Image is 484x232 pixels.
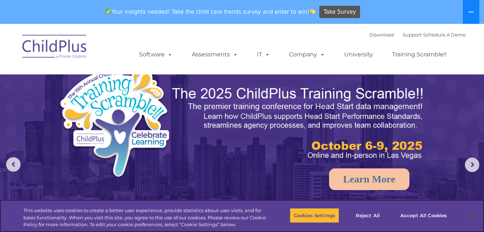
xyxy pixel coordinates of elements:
a: Learn More [329,168,409,190]
img: ChildPlus by Procare Solutions [19,30,91,66]
span: Your insights needed! Take the child care trends survey and enter to win! [103,5,319,19]
a: Company [282,47,332,62]
a: Support [403,32,422,38]
a: Training Scramble!! [385,47,454,62]
span: Take Survey [324,6,356,18]
button: Accept All Cookies [396,208,451,223]
a: IT [250,47,277,62]
a: Take Survey [319,6,360,18]
button: Close [465,207,480,223]
span: Phone number [100,77,131,83]
a: Download [369,32,394,38]
a: Assessments [185,47,245,62]
img: ✅ [106,9,111,14]
span: Last name [100,48,122,53]
button: Cookies Settings [290,208,339,223]
div: This website uses cookies to create a better user experience, provide statistics about user visit... [23,207,266,228]
font: | [369,32,466,38]
a: Schedule A Demo [423,32,466,38]
button: Reject All [345,208,390,223]
a: University [337,47,380,62]
a: Software [132,47,180,62]
img: 👏 [310,9,315,14]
